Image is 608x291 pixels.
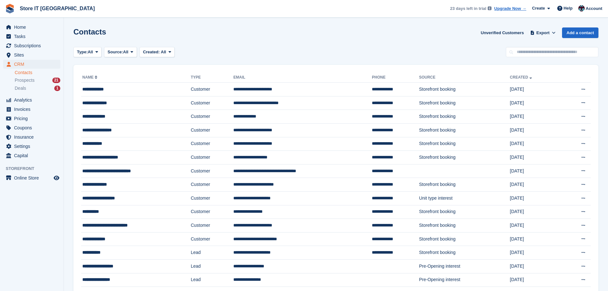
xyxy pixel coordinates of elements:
th: Phone [372,73,419,83]
td: Storefront booking [419,110,510,124]
td: Storefront booking [419,123,510,137]
td: [DATE] [510,178,561,192]
td: Customer [191,110,234,124]
img: James Campbell Adamson [578,5,585,11]
span: Export [537,30,550,36]
img: icon-info-grey-7440780725fd019a000dd9b08b2336e03edf1995a4989e88bcd33f0948082b44.svg [488,6,492,10]
span: 23 days left in trial [450,5,486,12]
span: Insurance [14,133,52,142]
a: Contacts [15,70,60,76]
a: menu [3,50,60,59]
td: [DATE] [510,273,561,287]
td: [DATE] [510,83,561,96]
a: menu [3,173,60,182]
td: [DATE] [510,191,561,205]
td: Customer [191,219,234,233]
td: Storefront booking [419,219,510,233]
a: menu [3,151,60,160]
span: All [161,50,166,54]
span: Tasks [14,32,52,41]
span: Deals [15,85,26,91]
td: Lead [191,246,234,260]
td: Customer [191,205,234,219]
td: Customer [191,191,234,205]
a: Deals 1 [15,85,60,92]
span: Created: [143,50,160,54]
td: [DATE] [510,123,561,137]
a: Created [510,75,533,80]
td: Storefront booking [419,232,510,246]
td: Customer [191,151,234,165]
span: Storefront [6,165,64,172]
button: Source: All [104,47,137,57]
td: Storefront booking [419,83,510,96]
button: Created: All [139,47,175,57]
span: Create [532,5,545,11]
span: All [88,49,93,55]
td: [DATE] [510,219,561,233]
a: menu [3,23,60,32]
td: Storefront booking [419,178,510,192]
span: Pricing [14,114,52,123]
span: Prospects [15,77,34,83]
span: Coupons [14,123,52,132]
td: Pre-Opening interest [419,259,510,273]
a: Name [82,75,99,80]
a: Preview store [53,174,60,182]
span: Home [14,23,52,32]
a: Store IT [GEOGRAPHIC_DATA] [17,3,97,14]
th: Type [191,73,234,83]
h1: Contacts [73,27,106,36]
td: [DATE] [510,96,561,110]
td: Lead [191,273,234,287]
span: Help [564,5,573,11]
td: Customer [191,96,234,110]
td: Storefront booking [419,151,510,165]
th: Source [419,73,510,83]
a: menu [3,60,60,69]
td: [DATE] [510,151,561,165]
td: [DATE] [510,164,561,178]
td: Customer [191,123,234,137]
span: Source: [108,49,123,55]
span: Analytics [14,96,52,104]
span: CRM [14,60,52,69]
td: Storefront booking [419,246,510,260]
a: menu [3,41,60,50]
a: menu [3,32,60,41]
td: Customer [191,164,234,178]
td: [DATE] [510,205,561,219]
a: Unverified Customers [478,27,526,38]
div: 1 [54,86,60,91]
span: Type: [77,49,88,55]
span: Subscriptions [14,41,52,50]
span: Invoices [14,105,52,114]
button: Type: All [73,47,101,57]
span: Capital [14,151,52,160]
td: Customer [191,137,234,151]
th: Email [233,73,372,83]
span: All [123,49,129,55]
span: Settings [14,142,52,151]
td: [DATE] [510,246,561,260]
a: Add a contact [562,27,598,38]
a: menu [3,142,60,151]
td: Pre-Opening interest [419,273,510,287]
td: [DATE] [510,259,561,273]
span: Online Store [14,173,52,182]
a: menu [3,123,60,132]
button: Export [529,27,557,38]
td: Storefront booking [419,96,510,110]
a: Upgrade Now → [494,5,526,12]
td: Unit type interest [419,191,510,205]
td: [DATE] [510,110,561,124]
td: Customer [191,178,234,192]
td: [DATE] [510,137,561,151]
span: Account [586,5,602,12]
td: Customer [191,232,234,246]
div: 21 [52,78,60,83]
a: menu [3,105,60,114]
td: Storefront booking [419,205,510,219]
td: Lead [191,259,234,273]
a: menu [3,114,60,123]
